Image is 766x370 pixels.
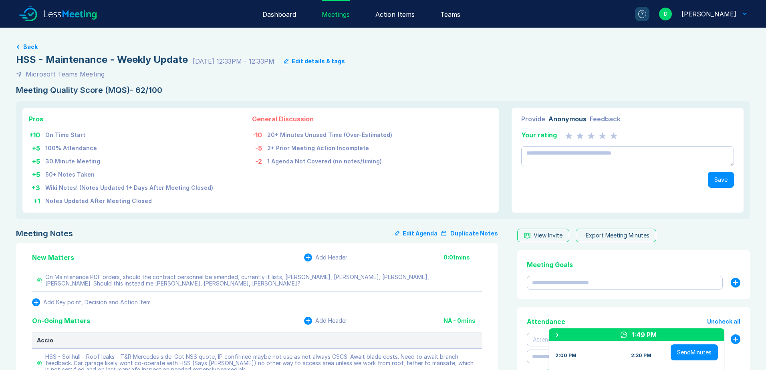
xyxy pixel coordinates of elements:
button: Edit Agenda [395,229,437,238]
td: Notes Updated After Meeting Closed [45,193,214,206]
button: Add Header [304,317,347,325]
button: Save [708,172,734,188]
td: Wiki Notes! (Notes Updated 1+ Days After Meeting Closed) [45,180,214,193]
td: 30 Minute Meeting [45,153,214,167]
td: 2+ Prior Meeting Action Incomplete [267,140,393,153]
button: Back [23,44,38,50]
div: Add Header [315,254,347,261]
div: Provide [521,114,545,124]
td: + 1 [29,193,45,206]
div: Meeting Goals [527,260,740,269]
div: Feedback [590,114,621,124]
td: + 10 [29,127,45,140]
div: Attendance [527,317,565,326]
div: Your rating [521,130,557,140]
button: View Invite [517,229,569,242]
div: David Hayter [681,9,736,19]
button: Edit details & tags [284,58,345,64]
div: 0 Stars [565,130,618,140]
td: 1 Agenda Not Covered (no notes/timing) [267,153,393,167]
div: 1:49 PM [632,330,657,340]
div: View Invite [534,232,562,239]
div: On Maintenance PDF orders, should the contract personnel be amended, currently it lists, [PERSON_... [45,274,477,287]
td: On Time Start [45,127,214,140]
div: Meeting Quality Score (MQS) - 62/100 [16,85,750,95]
button: Duplicate Notes [441,229,498,238]
div: Add Header [315,318,347,324]
div: 2:30 PM [631,352,651,359]
div: 0:01 mins [443,254,482,261]
div: On-Going Matters [32,316,90,326]
div: 2:00 PM [555,352,577,359]
div: Meeting Notes [16,229,73,238]
button: Add Key point, Decision and Action Item [32,298,151,306]
td: + 5 [29,153,45,167]
div: Export Meeting Minutes [586,232,649,239]
td: + 5 [29,167,45,180]
button: Uncheck all [707,318,740,325]
div: HSS - Maintenance - Weekly Update [16,53,188,66]
td: -5 [252,140,267,153]
td: 20+ Minutes Unused Time (Over-Estimated) [267,127,393,140]
div: Anonymous [548,114,587,124]
td: + 3 [29,180,45,193]
td: -2 [252,153,267,167]
button: Add Header [304,253,347,261]
div: Microsoft Teams Meeting [26,69,105,79]
div: Accio [37,337,477,344]
div: Edit details & tags [292,58,345,64]
td: 100% Attendance [45,140,214,153]
div: NA - 0 mins [443,318,482,324]
div: General Discussion [252,114,393,124]
div: Pros [29,114,214,124]
a: Back [16,44,750,50]
td: 50+ Notes Taken [45,167,214,180]
div: D [659,8,672,20]
div: ? [638,10,646,18]
td: + 5 [29,140,45,153]
div: Add Key point, Decision and Action Item [43,299,151,306]
a: ? [625,7,649,21]
button: Export Meeting Minutes [576,229,656,242]
td: -10 [252,127,267,140]
div: [DATE] 12:33PM - 12:33PM [193,56,274,66]
div: New Matters [32,253,74,262]
button: SendMinutes [671,344,718,360]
